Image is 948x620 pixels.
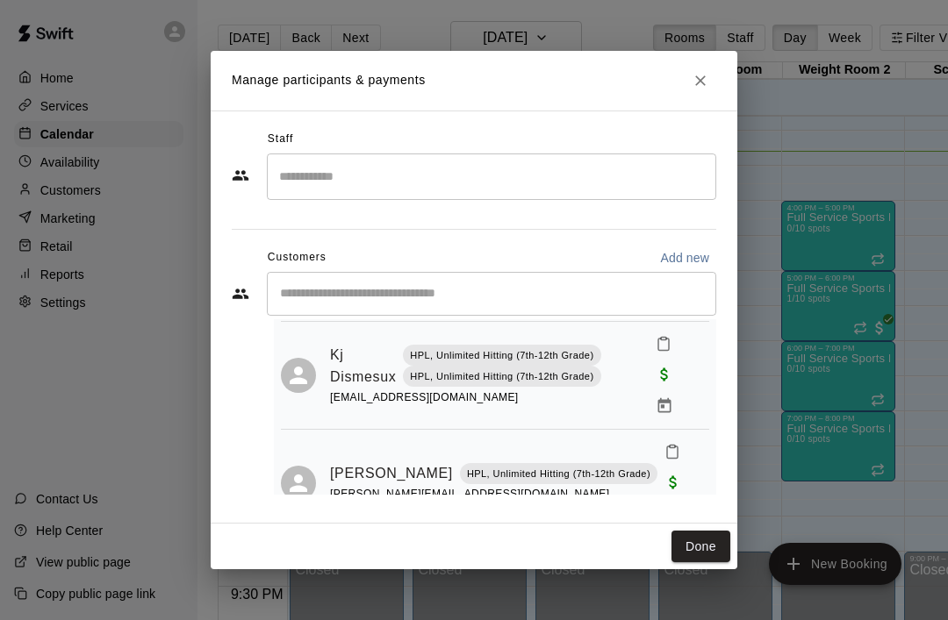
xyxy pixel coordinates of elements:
div: Search staff [267,153,716,200]
span: Staff [268,125,293,153]
svg: Staff [232,167,249,184]
button: Close [685,65,716,96]
p: Add new [660,249,709,267]
a: Kj Dismesux [330,344,396,388]
button: Mark attendance [657,437,687,467]
svg: Customers [232,285,249,303]
span: Paid with Credit [657,474,689,488]
div: Noah Cross [281,466,316,501]
span: [EMAIL_ADDRESS][DOMAIN_NAME] [330,391,519,403]
button: Add new [653,244,716,272]
button: Mark attendance [649,329,679,359]
span: Customers [268,244,327,272]
p: Manage participants & payments [232,71,426,89]
div: Kj Dismesux [281,358,316,393]
a: [PERSON_NAME] [330,462,453,485]
div: Start typing to search customers... [267,272,716,316]
button: Manage bookings & payment [649,390,680,422]
p: HPL, Unlimited Hitting (7th-12th Grade) [410,348,593,363]
button: Done [671,531,730,563]
span: Paid with Credit [649,366,680,381]
span: [PERSON_NAME][EMAIL_ADDRESS][DOMAIN_NAME] [330,488,609,500]
p: HPL, Unlimited Hitting (7th-12th Grade) [467,467,650,481]
p: HPL, Unlimited Hitting (7th-12th Grade) [410,369,593,384]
